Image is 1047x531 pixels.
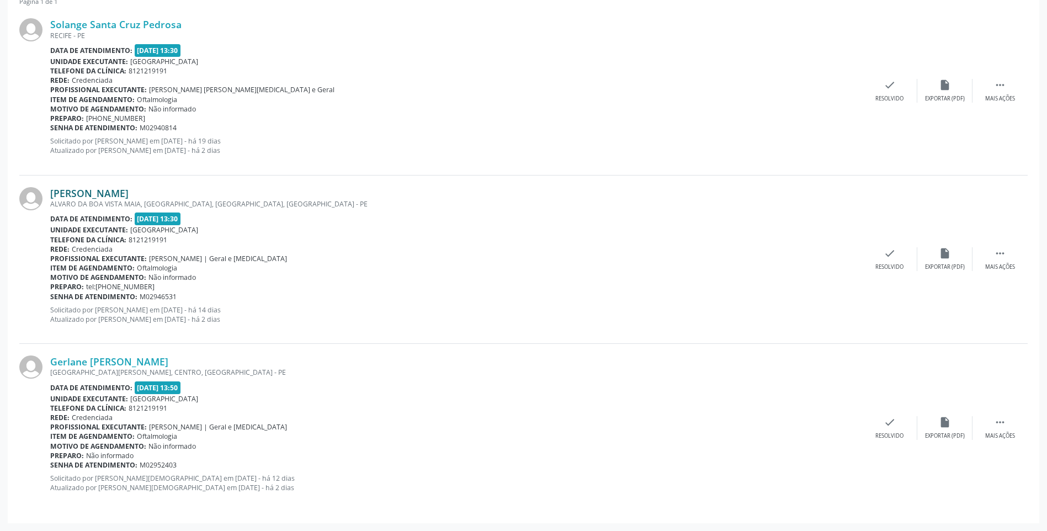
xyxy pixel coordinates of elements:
b: Unidade executante: [50,225,128,235]
div: Mais ações [985,263,1015,271]
span: [PERSON_NAME] [PERSON_NAME][MEDICAL_DATA] e Geral [149,85,334,94]
i:  [994,79,1006,91]
b: Profissional executante: [50,422,147,432]
span: tel:[PHONE_NUMBER] [86,282,155,291]
b: Unidade executante: [50,394,128,403]
b: Motivo de agendamento: [50,273,146,282]
span: [DATE] 13:50 [135,381,181,394]
a: Solange Santa Cruz Pedrosa [50,18,182,30]
span: Credenciada [72,76,113,85]
span: M02952403 [140,460,177,470]
span: Não informado [86,451,134,460]
div: Mais ações [985,432,1015,440]
span: [DATE] 13:30 [135,44,181,57]
span: Não informado [148,273,196,282]
span: Credenciada [72,245,113,254]
b: Telefone da clínica: [50,235,126,245]
span: [PERSON_NAME] | Geral e [MEDICAL_DATA] [149,254,287,263]
i:  [994,416,1006,428]
p: Solicitado por [PERSON_NAME] em [DATE] - há 19 dias Atualizado por [PERSON_NAME] em [DATE] - há 2... [50,136,862,155]
img: img [19,355,42,379]
span: 8121219191 [129,66,167,76]
span: M02940814 [140,123,177,132]
div: Resolvido [875,432,903,440]
span: Não informado [148,104,196,114]
b: Data de atendimento: [50,383,132,392]
b: Senha de atendimento: [50,123,137,132]
div: RECIFE - PE [50,31,862,40]
i: insert_drive_file [939,79,951,91]
b: Preparo: [50,282,84,291]
img: img [19,187,42,210]
b: Telefone da clínica: [50,66,126,76]
span: [PERSON_NAME] | Geral e [MEDICAL_DATA] [149,422,287,432]
i: check [884,247,896,259]
b: Data de atendimento: [50,214,132,224]
b: Senha de atendimento: [50,460,137,470]
i: check [884,79,896,91]
span: Credenciada [72,413,113,422]
span: [GEOGRAPHIC_DATA] [130,225,198,235]
p: Solicitado por [PERSON_NAME] em [DATE] - há 14 dias Atualizado por [PERSON_NAME] em [DATE] - há 2... [50,305,862,324]
i:  [994,247,1006,259]
div: Resolvido [875,95,903,103]
span: 8121219191 [129,235,167,245]
b: Preparo: [50,114,84,123]
span: Oftalmologia [137,263,177,273]
b: Senha de atendimento: [50,292,137,301]
div: Exportar (PDF) [925,95,965,103]
div: ALVARO DA BOA VISTA MAIA, [GEOGRAPHIC_DATA], [GEOGRAPHIC_DATA], [GEOGRAPHIC_DATA] - PE [50,199,862,209]
p: Solicitado por [PERSON_NAME][DEMOGRAPHIC_DATA] em [DATE] - há 12 dias Atualizado por [PERSON_NAME... [50,474,862,492]
b: Item de agendamento: [50,263,135,273]
span: 8121219191 [129,403,167,413]
b: Item de agendamento: [50,432,135,441]
b: Item de agendamento: [50,95,135,104]
b: Motivo de agendamento: [50,104,146,114]
span: [DATE] 13:30 [135,213,181,225]
i: insert_drive_file [939,416,951,428]
span: [PHONE_NUMBER] [86,114,145,123]
div: Mais ações [985,95,1015,103]
b: Unidade executante: [50,57,128,66]
span: [GEOGRAPHIC_DATA] [130,394,198,403]
span: [GEOGRAPHIC_DATA] [130,57,198,66]
a: Gerlane [PERSON_NAME] [50,355,168,368]
b: Rede: [50,76,70,85]
div: [GEOGRAPHIC_DATA][PERSON_NAME], CENTRO, [GEOGRAPHIC_DATA] - PE [50,368,862,377]
b: Profissional executante: [50,85,147,94]
i: insert_drive_file [939,247,951,259]
i: check [884,416,896,428]
b: Data de atendimento: [50,46,132,55]
b: Motivo de agendamento: [50,442,146,451]
div: Resolvido [875,263,903,271]
b: Rede: [50,413,70,422]
div: Exportar (PDF) [925,432,965,440]
span: Oftalmologia [137,95,177,104]
a: [PERSON_NAME] [50,187,129,199]
b: Rede: [50,245,70,254]
img: img [19,18,42,41]
span: Não informado [148,442,196,451]
b: Profissional executante: [50,254,147,263]
span: Oftalmologia [137,432,177,441]
span: M02946531 [140,292,177,301]
b: Preparo: [50,451,84,460]
b: Telefone da clínica: [50,403,126,413]
div: Exportar (PDF) [925,263,965,271]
